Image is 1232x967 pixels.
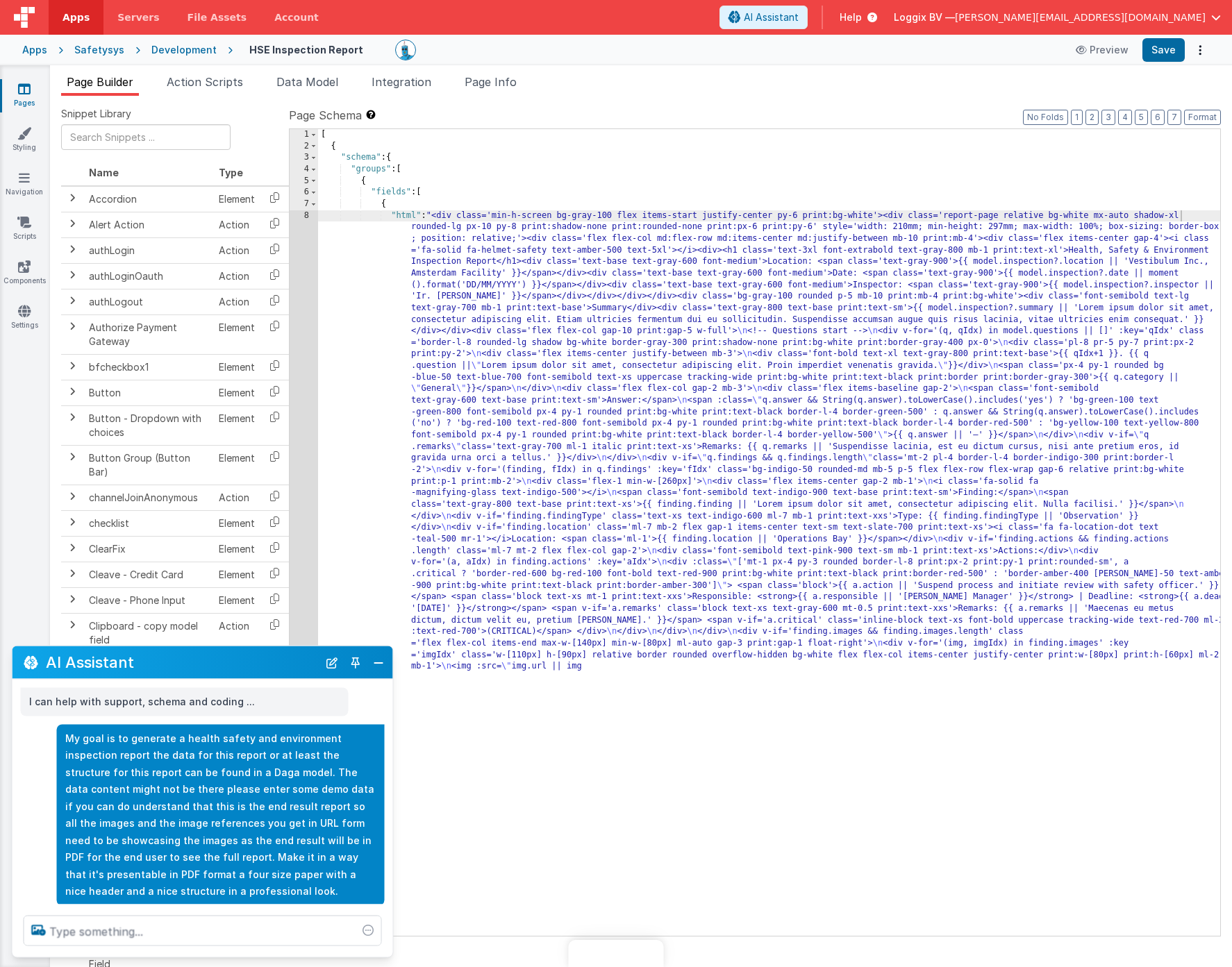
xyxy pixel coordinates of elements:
[117,10,159,24] span: Servers
[213,485,260,510] td: Action
[83,562,213,587] td: Cleave - Credit Card
[290,152,318,164] div: 3
[83,289,213,314] td: authLogout
[322,653,342,672] button: New Chat
[213,314,260,354] td: Element
[894,10,1221,24] button: Loggix BV — [PERSON_NAME][EMAIL_ADDRESS][DOMAIN_NAME]
[1151,110,1165,125] button: 6
[369,653,388,672] button: Close
[67,75,133,89] span: Page Builder
[188,10,247,24] span: File Assets
[213,536,260,562] td: Element
[89,167,119,178] span: Name
[719,6,808,29] button: AI Assistant
[213,445,260,485] td: Element
[213,212,260,237] td: Action
[1135,110,1148,125] button: 5
[61,107,131,121] span: Snippet Library
[290,176,318,187] div: 5
[83,613,213,653] td: Clipboard - copy model field
[213,289,260,314] td: Action
[276,75,338,89] span: Data Model
[219,167,243,178] span: Type
[61,124,231,150] input: Search Snippets ...
[1142,38,1185,62] button: Save
[894,10,955,24] span: Loggix BV —
[213,405,260,445] td: Element
[289,107,362,124] span: Page Schema
[744,10,799,24] span: AI Assistant
[213,510,260,536] td: Element
[1085,110,1099,125] button: 2
[83,186,213,212] td: Accordion
[290,199,318,210] div: 7
[29,693,340,711] p: I can help with support, schema and coding ...
[1071,110,1083,125] button: 1
[955,10,1206,24] span: [PERSON_NAME][EMAIL_ADDRESS][DOMAIN_NAME]
[1101,110,1115,125] button: 3
[1067,39,1137,61] button: Preview
[290,210,318,673] div: 8
[213,587,260,613] td: Element
[1190,40,1210,60] button: Options
[1184,110,1221,125] button: Format
[65,730,376,900] p: My goal is to generate a health safety and environment inspection report the data for this report...
[83,536,213,562] td: ClearFix
[83,587,213,613] td: Cleave - Phone Input
[396,40,415,60] img: 8680f2e33f8582c110850de3bcb7af0f
[83,380,213,405] td: Button
[151,43,217,57] div: Development
[83,237,213,263] td: authLogin
[83,263,213,289] td: authLoginOauth
[840,10,862,24] span: Help
[83,354,213,380] td: bfcheckbox1
[346,653,365,672] button: Toggle Pin
[1023,110,1068,125] button: No Folds
[83,405,213,445] td: Button - Dropdown with choices
[213,562,260,587] td: Element
[63,10,90,24] span: Apps
[290,187,318,199] div: 6
[22,43,47,57] div: Apps
[83,485,213,510] td: channelJoinAnonymous
[74,43,124,57] div: Safetysys
[167,75,243,89] span: Action Scripts
[213,186,260,212] td: Element
[83,510,213,536] td: checklist
[372,75,431,89] span: Integration
[290,141,318,153] div: 2
[213,613,260,653] td: Action
[213,354,260,380] td: Element
[83,445,213,485] td: Button Group (Button Bar)
[213,380,260,405] td: Element
[213,237,260,263] td: Action
[290,164,318,176] div: 4
[1167,110,1181,125] button: 7
[83,314,213,354] td: Authorize Payment Gateway
[1118,110,1132,125] button: 4
[46,654,318,671] h2: AI Assistant
[465,75,517,89] span: Page Info
[249,44,363,55] h4: HSE Inspection Report
[290,129,318,141] div: 1
[213,263,260,289] td: Action
[83,212,213,237] td: Alert Action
